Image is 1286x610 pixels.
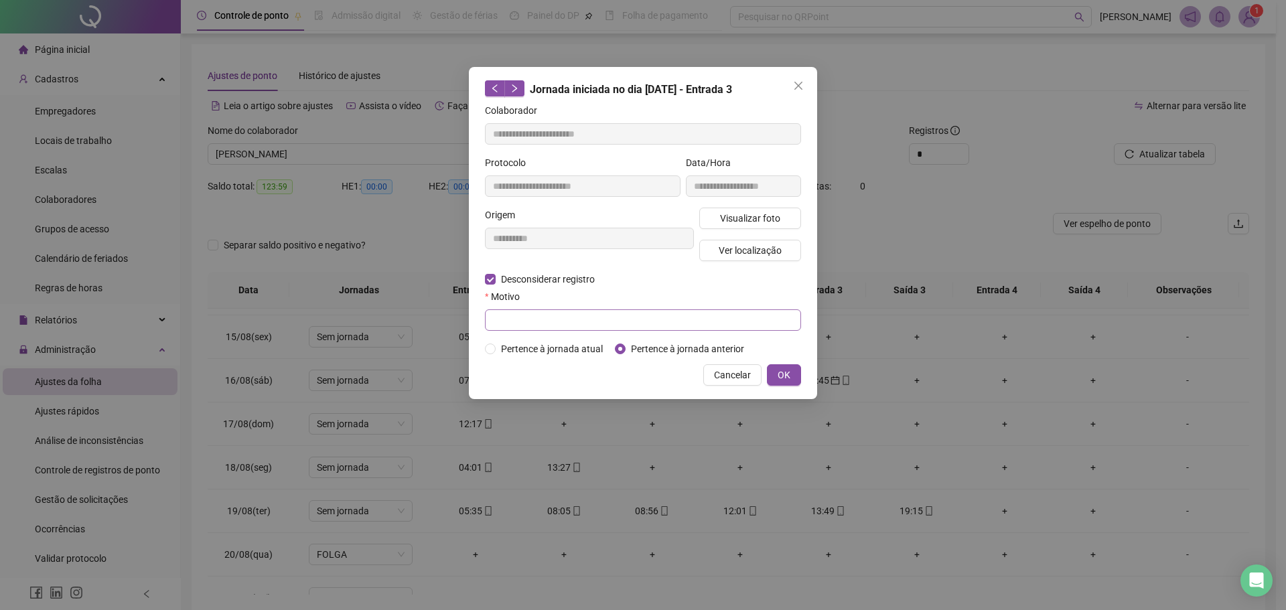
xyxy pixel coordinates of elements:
div: Open Intercom Messenger [1240,564,1273,597]
button: left [485,80,505,96]
button: Ver localização [699,240,801,261]
label: Data/Hora [686,155,739,170]
span: right [510,84,519,93]
span: Cancelar [714,368,751,382]
span: left [490,84,500,93]
span: Desconsiderar registro [496,272,600,287]
span: close [793,80,804,91]
label: Colaborador [485,103,546,118]
label: Motivo [485,289,528,304]
span: OK [778,368,790,382]
button: Close [788,75,809,96]
span: Pertence à jornada anterior [626,341,749,356]
span: Ver localização [719,243,782,258]
button: OK [767,364,801,386]
span: Pertence à jornada atual [496,341,608,356]
label: Protocolo [485,155,534,170]
span: Visualizar foto [720,211,780,226]
button: right [504,80,524,96]
button: Cancelar [703,364,762,386]
label: Origem [485,208,524,222]
div: Jornada iniciada no dia [DATE] - Entrada 3 [485,80,801,98]
button: Visualizar foto [699,208,801,229]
